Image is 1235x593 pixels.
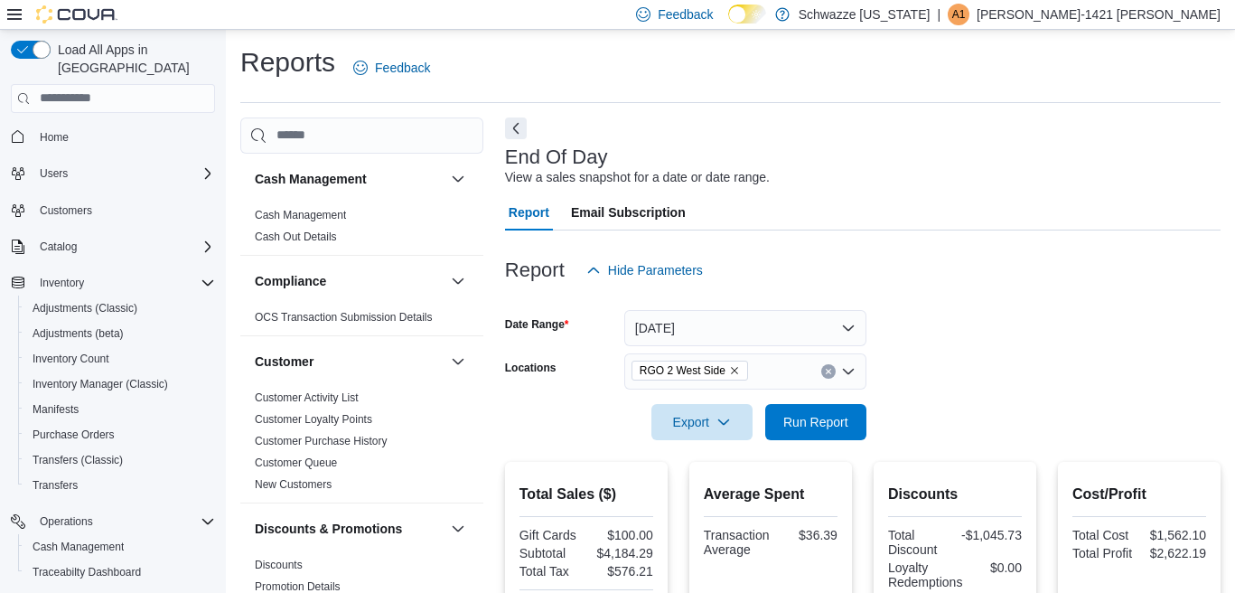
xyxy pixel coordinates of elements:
span: RGO 2 West Side [640,362,725,380]
span: Run Report [783,413,848,431]
button: Users [33,163,75,184]
span: Cash Management [33,540,124,554]
p: | [937,4,940,25]
div: $36.39 [776,528,837,542]
button: Users [4,161,222,186]
span: Inventory Count [25,348,215,370]
div: $100.00 [590,528,653,542]
a: Traceabilty Dashboard [25,561,148,583]
span: Adjustments (beta) [25,323,215,344]
div: Total Profit [1072,546,1136,560]
span: Users [33,163,215,184]
span: OCS Transaction Submission Details [255,310,433,325]
button: Compliance [447,270,469,292]
span: Transfers (Classic) [33,453,123,467]
button: Inventory [4,270,222,296]
button: [DATE] [624,310,866,346]
span: Users [40,166,68,181]
a: Purchase Orders [25,424,122,446]
h1: Reports [240,44,335,80]
div: $2,622.19 [1143,546,1206,560]
button: Open list of options [841,364,856,379]
div: View a sales snapshot for a date or date range. [505,168,770,187]
h3: Discounts & Promotions [255,520,402,538]
button: Transfers [18,473,222,498]
a: Customer Loyalty Points [255,413,372,426]
span: A1 [952,4,966,25]
button: Discounts & Promotions [447,518,469,540]
button: Customer [255,353,444,371]
button: Purchase Orders [18,422,222,447]
span: Adjustments (Classic) [33,301,137,315]
h3: Compliance [255,272,326,290]
button: Catalog [4,234,222,259]
span: Manifests [33,402,79,417]
button: Transfers (Classic) [18,447,222,473]
a: Discounts [255,559,303,571]
span: Inventory Manager (Classic) [25,373,215,395]
span: Home [33,126,215,148]
a: Adjustments (Classic) [25,297,145,319]
a: Cash Management [25,536,131,558]
span: Feedback [375,59,430,77]
span: Inventory [33,272,215,294]
button: Adjustments (beta) [18,321,222,346]
div: Gift Cards [519,528,583,542]
a: Cash Management [255,209,346,221]
span: Traceabilty Dashboard [25,561,215,583]
div: Subtotal [519,546,583,560]
span: Discounts [255,558,303,572]
h3: End Of Day [505,146,608,168]
span: Operations [40,514,93,529]
button: Cash Management [447,168,469,190]
button: Customer [447,351,469,372]
span: Inventory Manager (Classic) [33,377,168,391]
button: Home [4,124,222,150]
button: Traceabilty Dashboard [18,560,222,585]
span: Customer Purchase History [255,434,388,448]
p: [PERSON_NAME]-1421 [PERSON_NAME] [977,4,1221,25]
span: Transfers (Classic) [25,449,215,471]
span: Export [662,404,742,440]
div: Loyalty Redemptions [888,560,963,589]
button: Adjustments (Classic) [18,296,222,321]
span: Transfers [33,478,78,493]
span: Cash Out Details [255,230,337,244]
span: Customer Loyalty Points [255,412,372,427]
a: OCS Transaction Submission Details [255,311,433,324]
span: Operations [33,511,215,532]
button: Discounts & Promotions [255,520,444,538]
button: Remove RGO 2 West Side from selection in this group [729,365,740,376]
input: Dark Mode [728,5,766,24]
a: Manifests [25,399,86,420]
span: Hide Parameters [608,261,703,279]
button: Run Report [765,404,866,440]
button: Customers [4,197,222,223]
span: Adjustments (beta) [33,326,124,341]
a: Transfers [25,475,85,496]
a: Promotion Details [255,580,341,593]
div: -$1,045.73 [959,528,1022,542]
h3: Cash Management [255,170,367,188]
a: Cash Out Details [255,231,337,243]
h2: Cost/Profit [1072,484,1206,505]
span: Purchase Orders [25,424,215,446]
h3: Customer [255,353,313,371]
div: $1,562.10 [1143,528,1206,542]
div: Total Tax [519,564,583,579]
button: Inventory Manager (Classic) [18,372,222,397]
h2: Discounts [888,484,1022,505]
a: New Customers [255,478,332,491]
a: Feedback [346,50,437,86]
span: Cash Management [25,536,215,558]
a: Adjustments (beta) [25,323,131,344]
a: Customer Queue [255,457,337,469]
div: Compliance [240,306,483,335]
h3: Report [505,259,565,281]
button: Export [651,404,753,440]
div: Transaction Average [704,528,770,557]
div: $0.00 [969,560,1022,575]
div: Cash Management [240,204,483,255]
button: Clear input [821,364,836,379]
button: Inventory Count [18,346,222,372]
